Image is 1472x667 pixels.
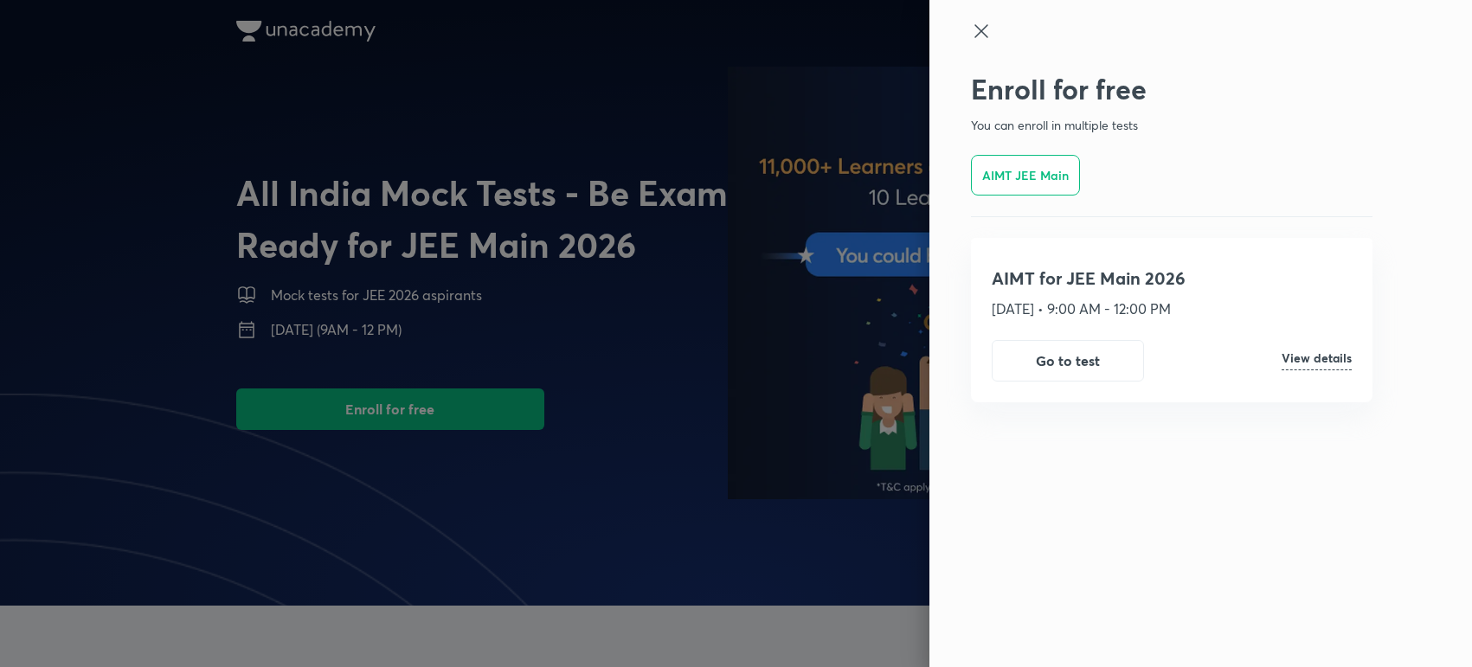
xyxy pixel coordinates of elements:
[971,116,1372,134] p: You can enroll in multiple tests
[992,266,1352,292] h4: AIMT for JEE Main 2026
[992,298,1038,319] p: [DATE]
[1282,352,1352,370] h6: View details
[971,73,1372,106] h2: Enroll for free
[982,166,1069,184] h6: AIMT JEE Main
[1038,298,1171,319] p: • 9:00 AM - 12:00 PM
[992,340,1144,382] button: Go to test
